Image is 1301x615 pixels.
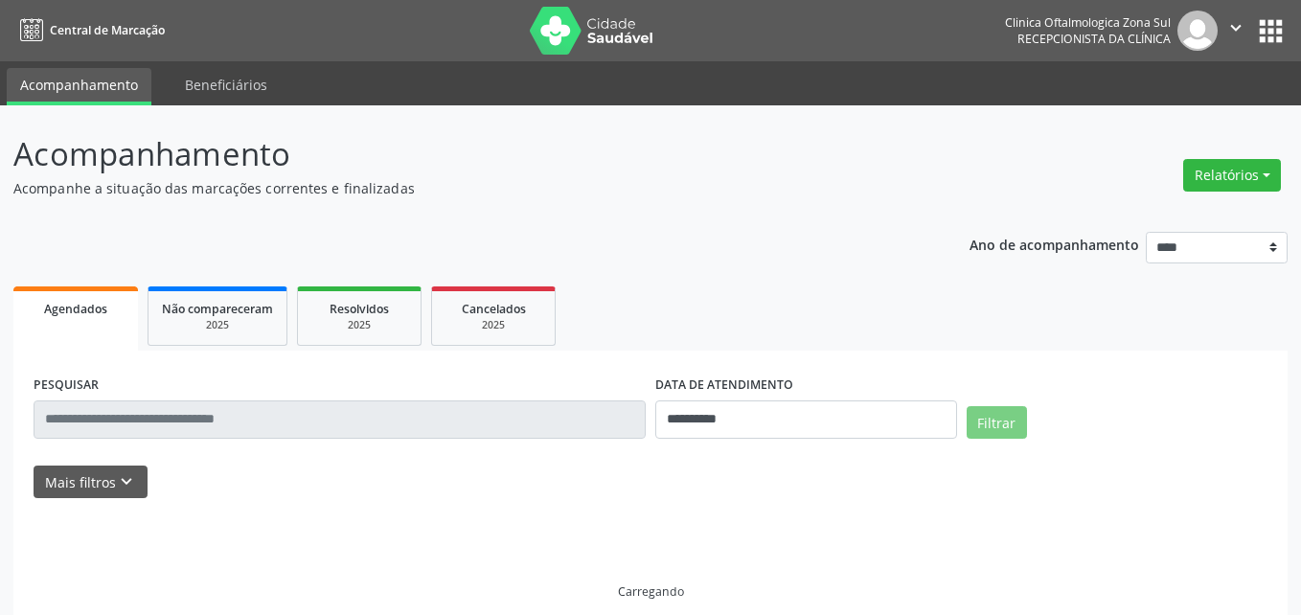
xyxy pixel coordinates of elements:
div: Carregando [618,583,684,600]
div: 2025 [162,318,273,332]
label: DATA DE ATENDIMENTO [655,371,793,400]
span: Agendados [44,301,107,317]
button: apps [1254,14,1288,48]
p: Ano de acompanhamento [970,232,1139,256]
div: Clinica Oftalmologica Zona Sul [1005,14,1171,31]
button: Filtrar [967,406,1027,439]
span: Não compareceram [162,301,273,317]
p: Acompanhamento [13,130,905,178]
button: Mais filtroskeyboard_arrow_down [34,466,148,499]
button:  [1218,11,1254,51]
span: Central de Marcação [50,22,165,38]
span: Recepcionista da clínica [1017,31,1171,47]
a: Central de Marcação [13,14,165,46]
span: Cancelados [462,301,526,317]
button: Relatórios [1183,159,1281,192]
a: Beneficiários [171,68,281,102]
div: 2025 [445,318,541,332]
div: 2025 [311,318,407,332]
a: Acompanhamento [7,68,151,105]
p: Acompanhe a situação das marcações correntes e finalizadas [13,178,905,198]
i:  [1225,17,1246,38]
span: Resolvidos [330,301,389,317]
i: keyboard_arrow_down [116,471,137,492]
img: img [1177,11,1218,51]
label: PESQUISAR [34,371,99,400]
